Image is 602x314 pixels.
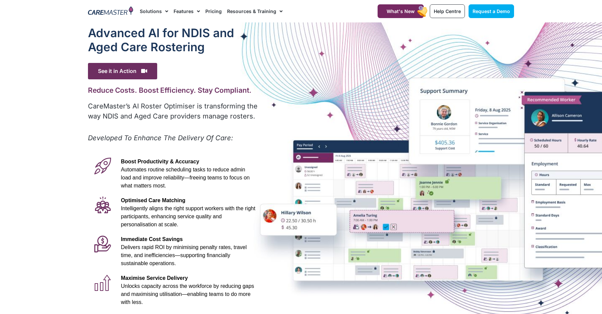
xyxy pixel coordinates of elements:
[88,26,259,54] h1: Advanced Al for NDIS and Aged Care Rostering
[387,8,415,14] span: What's New
[121,159,199,164] span: Boost Productivity & Accuracy
[121,275,188,281] span: Maximise Service Delivery
[121,244,246,266] span: Delivers rapid ROI by minimising penalty rates, travel time, and inefficiencies—supporting financ...
[121,236,183,242] span: Immediate Cost Savings
[430,4,465,18] a: Help Centre
[121,206,255,227] span: Intelligently aligns the right support workers with the right participants, enhancing service qua...
[121,198,185,203] span: Optimised Care Matching
[88,86,259,94] h2: Reduce Costs. Boost Efficiency. Stay Compliant.
[88,134,233,142] em: Developed To Enhance The Delivery Of Care:
[88,101,259,121] p: CareMaster’s AI Roster Optimiser is transforming the way NDIS and Aged Care providers manage rost...
[121,283,254,305] span: Unlocks capacity across the workforce by reducing gaps and maximising utilisation—enabling teams ...
[434,8,461,14] span: Help Centre
[121,167,249,188] span: Automates routine scheduling tasks to reduce admin load and improve reliability—freeing teams to ...
[469,4,514,18] a: Request a Demo
[88,63,157,79] span: See it in Action
[473,8,510,14] span: Request a Demo
[378,4,424,18] a: What's New
[88,6,133,16] img: CareMaster Logo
